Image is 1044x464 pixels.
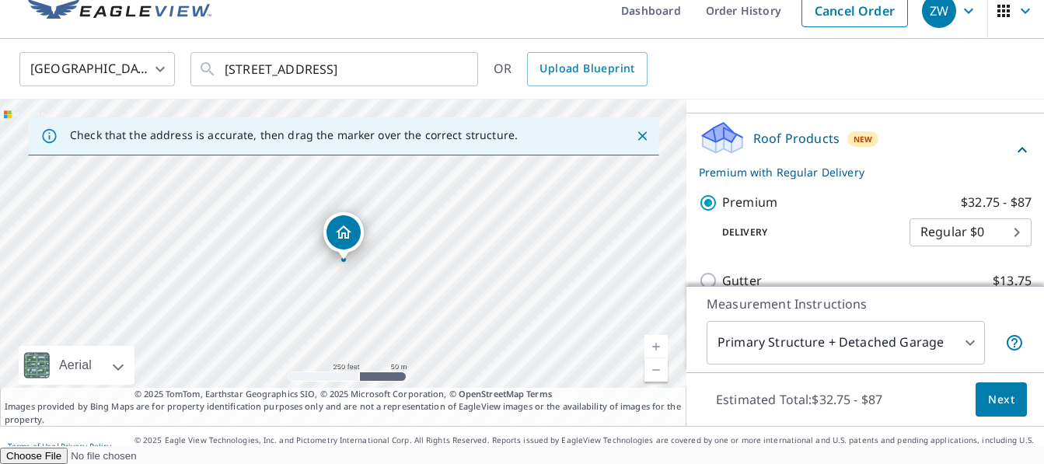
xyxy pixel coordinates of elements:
[539,59,634,78] span: Upload Blueprint
[632,126,652,146] button: Close
[527,52,647,86] a: Upload Blueprint
[644,358,668,382] a: Current Level 17, Zoom Out
[704,382,895,417] p: Estimated Total: $32.75 - $87
[61,441,111,452] a: Privacy Policy
[19,346,134,385] div: Aerial
[753,129,840,148] p: Roof Products
[699,164,1013,180] p: Premium with Regular Delivery
[988,390,1014,410] span: Next
[134,388,552,401] span: © 2025 TomTom, Earthstar Geographics SIO, © 2025 Microsoft Corporation, ©
[722,271,762,291] p: Gutter
[323,212,364,260] div: Dropped pin, building 1, Residential property, 1807 7th Ave NE Watertown, SD 57201
[19,47,175,91] div: [GEOGRAPHIC_DATA]
[722,193,777,212] p: Premium
[225,47,446,91] input: Search by address or latitude-longitude
[644,335,668,358] a: Current Level 17, Zoom In
[54,346,96,385] div: Aerial
[976,382,1027,417] button: Next
[8,441,56,452] a: Terms of Use
[494,52,648,86] div: OR
[854,133,873,145] span: New
[707,321,985,365] div: Primary Structure + Detached Garage
[526,388,552,399] a: Terms
[459,388,524,399] a: OpenStreetMap
[1005,333,1024,352] span: Your report will include the primary structure and a detached garage if one exists.
[910,211,1032,254] div: Regular $0
[70,128,518,142] p: Check that the address is accurate, then drag the marker over the correct structure.
[699,120,1032,180] div: Roof ProductsNewPremium with Regular Delivery
[993,271,1032,291] p: $13.75
[8,441,111,451] p: |
[134,434,1036,458] p: © 2025 Eagle View Technologies, Inc. and Pictometry International Corp. All Rights Reserved. Repo...
[699,225,910,239] p: Delivery
[961,193,1032,212] p: $32.75 - $87
[707,295,1024,313] p: Measurement Instructions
